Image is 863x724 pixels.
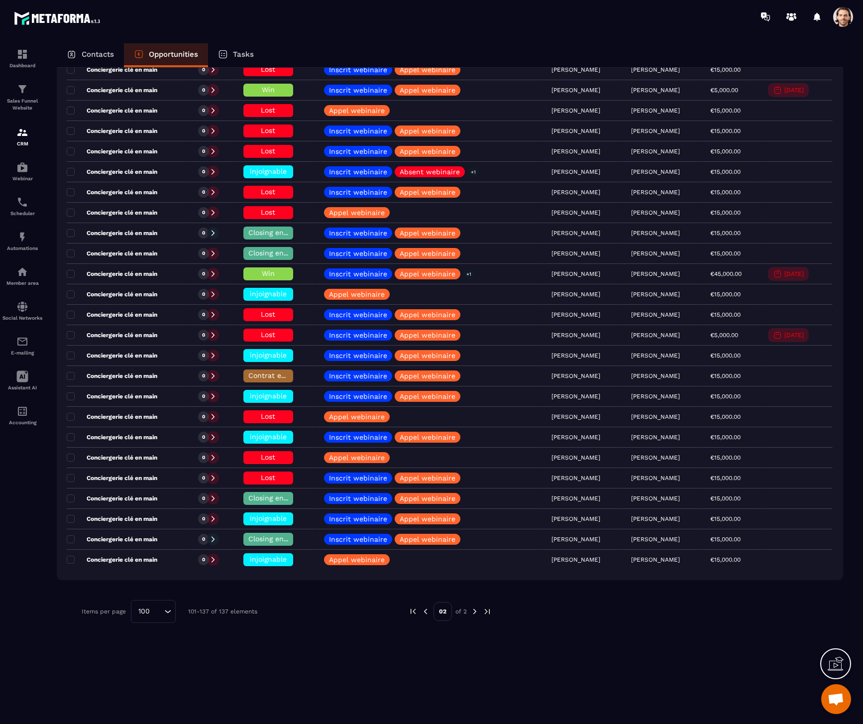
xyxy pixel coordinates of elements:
p: Conciergerie clé en main [67,331,157,339]
p: [PERSON_NAME] [631,270,680,277]
p: Conciergerie clé en main [67,209,157,217]
p: €5,000.00 [710,87,738,94]
img: automations [16,161,28,173]
p: Appel webinaire [329,291,385,298]
p: Inscrit webinaire [329,127,387,134]
p: [PERSON_NAME] [631,311,680,318]
p: 0 [202,127,205,134]
span: injoignable [250,433,287,441]
p: €15,000.00 [710,209,741,216]
p: 0 [202,495,205,502]
p: Conciergerie clé en main [67,515,157,523]
p: [PERSON_NAME] [631,148,680,155]
a: automationsautomationsWebinar [2,154,42,189]
p: 0 [202,454,205,461]
p: Inscrit webinaire [329,148,387,155]
p: Conciergerie clé en main [67,66,157,74]
p: Appel webinaire [400,66,455,73]
p: [PERSON_NAME] [631,230,680,237]
img: logo [14,9,104,27]
p: CRM [2,141,42,146]
p: 0 [202,475,205,482]
p: [PERSON_NAME] [631,291,680,298]
p: Scheduler [2,211,42,216]
p: 0 [202,556,205,563]
p: 0 [202,536,205,543]
p: Conciergerie clé en main [67,270,157,278]
p: €15,000.00 [710,454,741,461]
p: +1 [467,167,479,177]
span: Closing en cours [248,229,305,237]
p: Conciergerie clé en main [67,107,157,115]
p: 0 [202,332,205,339]
span: Lost [261,188,275,196]
span: injoignable [250,392,287,400]
p: Conciergerie clé en main [67,290,157,298]
p: €15,000.00 [710,352,741,359]
p: 0 [202,66,205,73]
p: 0 [202,291,205,298]
p: 0 [202,393,205,400]
span: injoignable [250,167,287,175]
p: Conciergerie clé en main [67,168,157,176]
p: Appel webinaire [400,434,455,441]
p: €15,000.00 [710,475,741,482]
p: Conciergerie clé en main [67,494,157,502]
a: schedulerschedulerScheduler [2,189,42,224]
p: Inscrit webinaire [329,270,387,277]
span: 100 [135,606,153,617]
a: automationsautomationsMember area [2,258,42,293]
p: 0 [202,189,205,196]
p: Appel webinaire [400,475,455,482]
p: 0 [202,107,205,114]
p: €15,000.00 [710,495,741,502]
img: email [16,336,28,348]
p: 0 [202,413,205,420]
p: €15,000.00 [710,311,741,318]
span: Closing en cours [248,494,305,502]
p: €15,000.00 [710,250,741,257]
p: [PERSON_NAME] [631,107,680,114]
span: Lost [261,126,275,134]
a: emailemailE-mailing [2,328,42,363]
p: Inscrit webinaire [329,475,387,482]
p: €15,000.00 [710,230,741,237]
p: Absent webinaire [400,168,460,175]
p: Inscrit webinaire [329,515,387,522]
p: Conciergerie clé en main [67,413,157,421]
p: Appel webinaire [400,515,455,522]
p: Accounting [2,420,42,425]
p: 0 [202,230,205,237]
p: Appel webinaire [329,107,385,114]
p: Automations [2,245,42,251]
a: accountantaccountantAccounting [2,398,42,433]
span: injoignable [250,290,287,298]
a: formationformationSales Funnel Website [2,76,42,119]
span: Win [262,269,275,277]
a: formationformationCRM [2,119,42,154]
p: Sales Funnel Website [2,98,42,112]
a: automationsautomationsAutomations [2,224,42,258]
p: Appel webinaire [400,495,455,502]
p: [PERSON_NAME] [631,352,680,359]
p: Inscrit webinaire [329,189,387,196]
p: €15,000.00 [710,107,741,114]
p: Appel webinaire [400,352,455,359]
span: injoignable [250,514,287,522]
p: [PERSON_NAME] [631,250,680,257]
p: Conciergerie clé en main [67,249,157,257]
p: 0 [202,270,205,277]
p: €15,000.00 [710,556,741,563]
p: Opportunities [149,50,198,59]
p: Appel webinaire [329,209,385,216]
p: Webinar [2,176,42,181]
span: Win [262,86,275,94]
p: €15,000.00 [710,66,741,73]
p: 0 [202,87,205,94]
p: [DATE] [784,332,804,339]
p: [PERSON_NAME] [631,168,680,175]
span: injoignable [250,351,287,359]
p: Inscrit webinaire [329,250,387,257]
p: Appel webinaire [400,250,455,257]
p: Conciergerie clé en main [67,188,157,196]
